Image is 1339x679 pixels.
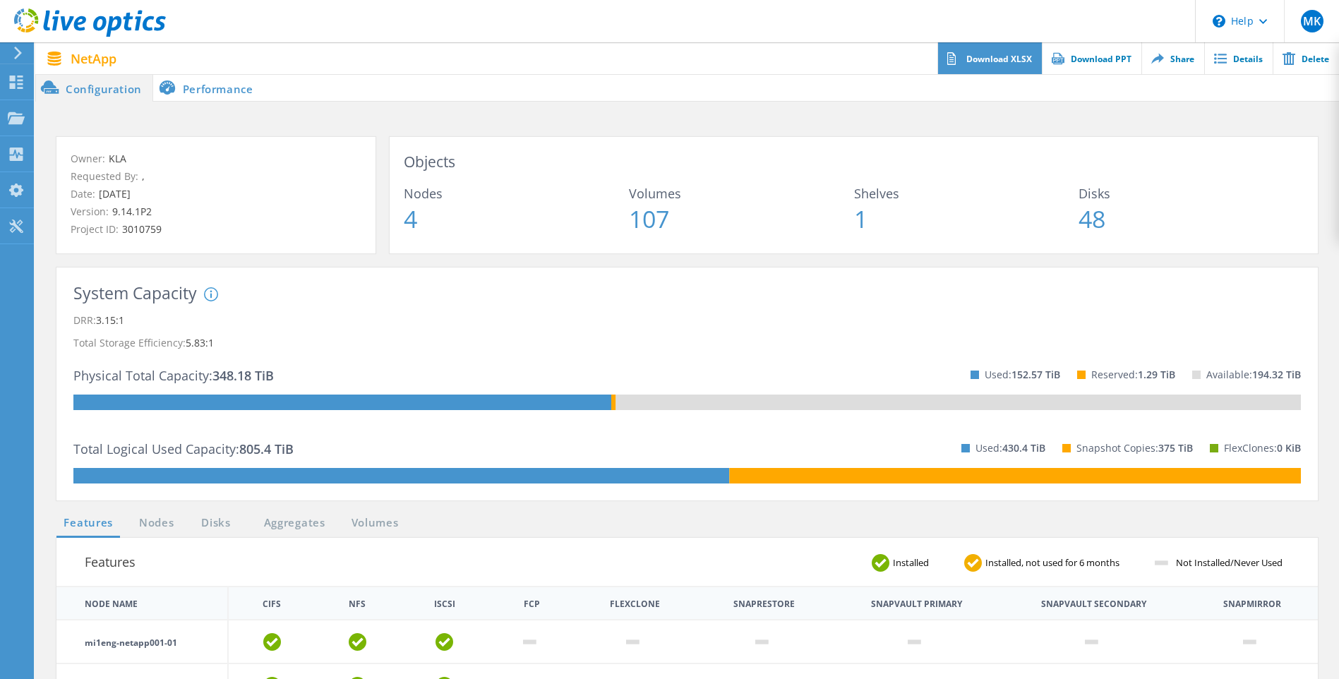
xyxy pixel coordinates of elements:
p: Owner: [71,151,361,167]
span: 805.4 TiB [239,440,294,457]
a: Download PPT [1042,42,1141,74]
span: Installed [889,558,943,567]
p: Used: [975,437,1045,459]
span: 9.14.1P2 [109,205,152,218]
span: KLA [105,152,126,165]
th: Snaprestore [733,600,795,608]
th: Snapmirror [1223,600,1281,608]
th: Node Name [56,587,228,620]
p: Physical Total Capacity: [73,364,274,387]
p: Project ID: [71,222,361,237]
a: Delete [1273,42,1339,74]
span: 194.32 TiB [1252,368,1301,381]
th: CIFS [263,600,281,608]
h3: Objects [404,151,1304,173]
span: 1 [854,207,1079,231]
span: MK [1303,16,1321,27]
p: Used: [985,363,1060,386]
span: Disks [1079,187,1304,200]
p: FlexClones: [1224,437,1301,459]
span: [DATE] [95,187,131,200]
p: Snapshot Copies: [1076,437,1193,459]
th: FlexClone [610,600,660,608]
span: Installed, not used for 6 months [982,558,1134,567]
span: 3010759 [119,222,162,236]
a: Volumes [344,515,406,532]
span: 4 [404,207,629,231]
span: Nodes [404,187,629,200]
a: Features [56,515,120,532]
th: iSCSI [434,600,455,608]
td: mi1eng-netapp001-01 [56,620,228,663]
p: Version: [71,204,361,220]
span: 48 [1079,207,1304,231]
span: 430.4 TiB [1002,441,1045,455]
a: Share [1141,42,1204,74]
a: Download XLSX [937,42,1042,74]
span: , [138,169,145,183]
p: Total Storage Efficiency: [73,332,1301,354]
a: Aggregates [255,515,335,532]
p: Reserved: [1091,363,1175,386]
a: Details [1204,42,1273,74]
span: 152.57 TiB [1011,368,1060,381]
a: Nodes [134,515,179,532]
span: 5.83:1 [186,336,214,349]
svg: \n [1213,15,1225,28]
p: Date: [71,186,361,202]
span: Volumes [629,187,854,200]
span: 0 KiB [1277,441,1301,455]
span: 375 TiB [1158,441,1193,455]
p: Requested By: [71,169,361,184]
th: FCP [524,600,540,608]
span: NetApp [71,52,116,65]
p: Total Logical Used Capacity: [73,438,294,460]
th: Snapvault Primary [871,600,962,608]
span: 3.15:1 [96,313,124,327]
th: NFS [349,600,366,608]
th: Snapvault Secondary [1041,600,1146,608]
p: DRR: [73,309,1301,332]
h3: System Capacity [73,284,197,302]
span: 107 [629,207,854,231]
a: Disks [197,515,235,532]
span: 1.29 TiB [1138,368,1175,381]
h3: Features [85,552,136,572]
a: Live Optics Dashboard [14,30,166,40]
p: Available: [1206,363,1301,386]
span: Shelves [854,187,1079,200]
span: Not Installed/Never Used [1172,558,1297,567]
